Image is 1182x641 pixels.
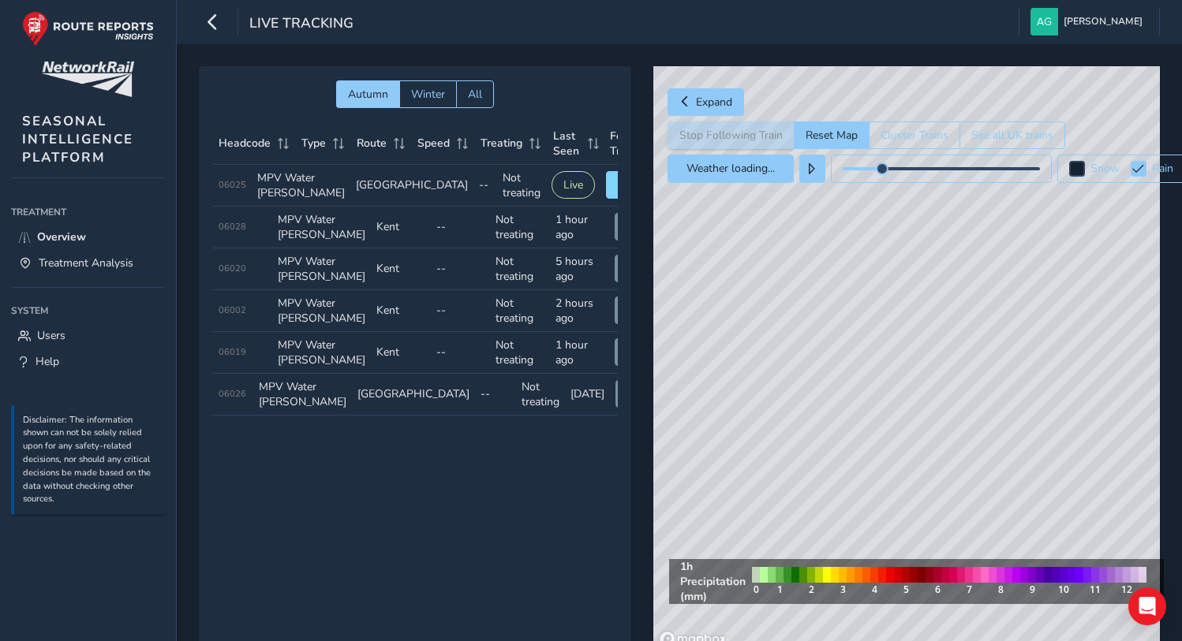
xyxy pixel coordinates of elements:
label: Snow [1090,163,1120,174]
td: Kent [371,207,431,248]
div: Open Intercom Messenger [1128,587,1166,625]
td: [DATE] [565,374,610,416]
span: Route [357,136,387,151]
td: 2 hours ago [550,290,610,332]
span: 06028 [219,221,246,233]
span: 06020 [219,263,246,274]
td: -- [473,165,497,207]
td: MPV Water [PERSON_NAME] [272,248,371,290]
span: 06025 [219,179,246,191]
img: rr logo [22,11,154,47]
span: Users [37,328,65,343]
td: Not treating [497,165,546,207]
img: rain legend [746,561,1153,602]
td: 1 hour ago [550,207,610,248]
td: -- [475,374,516,416]
span: 06026 [219,388,246,400]
td: MPV Water [PERSON_NAME] [253,374,352,416]
p: Disclaimer: The information shown can not be solely relied upon for any safety-related decisions,... [23,414,157,507]
button: Live [552,171,595,199]
span: Follow [618,177,653,192]
td: MPV Water [PERSON_NAME] [272,207,371,248]
td: 1 hour ago [550,332,610,374]
span: Overview [37,229,86,244]
span: Type [301,136,326,151]
div: Treatment [11,200,165,224]
button: See all UK trains [959,121,1065,149]
button: Cluster Trains [869,121,959,149]
a: Help [11,348,165,375]
span: Autumn [348,87,388,102]
td: Not treating [516,374,565,416]
td: Not treating [490,332,550,374]
td: MPV Water [PERSON_NAME] [272,332,371,374]
span: Live Tracking [249,13,353,35]
button: All [456,80,494,108]
td: -- [431,290,491,332]
label: Rain [1152,163,1173,174]
td: Not treating [490,248,550,290]
a: Users [11,322,165,348]
button: Autumn [336,80,399,108]
td: Not treating [490,290,550,332]
button: [PERSON_NAME] [1031,8,1148,35]
button: View [615,296,664,324]
td: [GEOGRAPHIC_DATA] [352,374,475,416]
td: Kent [371,332,431,374]
span: Headcode [219,136,271,151]
td: [GEOGRAPHIC_DATA] [350,165,473,207]
td: 5 hours ago [550,248,610,290]
td: Not treating [490,207,550,248]
span: Follow Train [610,129,648,158]
span: Last Seen [553,129,582,158]
button: Reset Map [794,121,869,149]
button: Follow [606,171,664,199]
div: System [11,299,165,322]
span: Winter [411,87,445,102]
button: Expand [668,88,744,116]
img: diamond-layout [1031,8,1058,35]
button: Weather loading... [668,155,794,183]
a: Overview [11,224,165,250]
button: View [615,255,664,282]
img: customer logo [42,61,134,97]
td: Kent [371,290,431,332]
span: Help [36,354,59,369]
span: Treatment Analysis [39,255,133,270]
td: MPV Water [PERSON_NAME] [252,165,350,207]
span: 06002 [219,304,246,316]
td: -- [431,332,491,374]
button: View [615,213,664,240]
span: Speed [417,136,450,151]
a: Treatment Analysis [11,250,165,276]
span: SEASONAL INTELLIGENCE PLATFORM [22,112,133,166]
td: -- [431,248,491,290]
span: Expand [696,95,732,110]
td: Kent [371,248,431,290]
span: 06019 [219,346,246,358]
td: -- [431,207,491,248]
button: View [615,380,664,408]
strong: 1h Precipitation (mm) [680,559,746,604]
button: Winter [399,80,456,108]
span: [PERSON_NAME] [1064,8,1143,35]
button: View [615,338,664,366]
span: All [468,87,482,102]
span: Treating [481,136,522,151]
td: MPV Water [PERSON_NAME] [272,290,371,332]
